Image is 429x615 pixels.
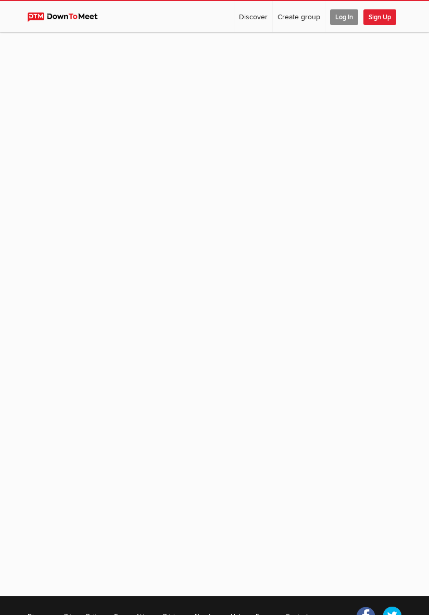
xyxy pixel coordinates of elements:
a: Log In [325,1,363,32]
a: Create group [273,1,325,32]
a: Discover [234,1,272,32]
img: DownToMeet [28,12,107,22]
a: Sign Up [363,1,401,32]
span: Log In [330,9,358,25]
span: Sign Up [363,9,396,25]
